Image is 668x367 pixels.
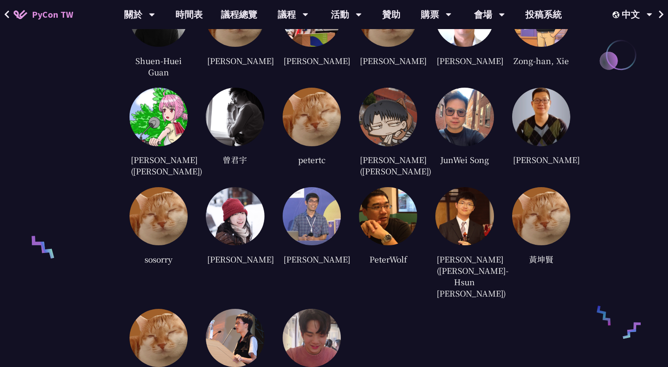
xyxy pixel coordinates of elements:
div: [PERSON_NAME] [206,252,264,266]
img: 666459b874776088829a0fab84ecbfc6.jpg [206,187,264,245]
img: 16744c180418750eaf2695dae6de9abb.jpg [359,88,417,146]
img: default.0dba411.jpg [130,187,188,245]
div: [PERSON_NAME] [206,54,264,67]
div: Zong-han, Xie [512,54,570,67]
img: cc92e06fafd13445e6a1d6468371e89a.jpg [435,88,494,146]
div: [PERSON_NAME] [283,54,341,67]
div: Shuen-Huei Guan [130,54,188,79]
div: 黃坤賢 [512,252,570,266]
img: 761e049ec1edd5d40c9073b5ed8731ef.jpg [130,88,188,146]
a: PyCon TW [5,3,82,26]
img: c22c2e10e811a593462dda8c54eb193e.jpg [283,309,341,367]
img: fc8a005fc59e37cdaca7cf5c044539c8.jpg [359,187,417,245]
img: a9d086477deb5ee7d1da43ccc7d68f28.jpg [435,187,494,245]
div: [PERSON_NAME]([PERSON_NAME]) [130,153,188,178]
div: [PERSON_NAME] [512,153,570,167]
div: [PERSON_NAME] [435,54,494,67]
div: PeterWolf [359,252,417,266]
img: Locale Icon [613,11,622,18]
div: sosorry [130,252,188,266]
div: JunWei Song [435,153,494,167]
div: [PERSON_NAME] ([PERSON_NAME]) [359,153,417,178]
img: default.0dba411.jpg [283,88,341,146]
img: 1422dbae1f7d1b7c846d16e7791cd687.jpg [206,309,264,367]
img: 82d23fd0d510ffd9e682b2efc95fb9e0.jpg [206,88,264,146]
img: default.0dba411.jpg [130,309,188,367]
div: [PERSON_NAME] [359,54,417,67]
img: 2fb25c4dbcc2424702df8acae420c189.jpg [512,88,570,146]
div: [PERSON_NAME]([PERSON_NAME]-Hsun [PERSON_NAME]) [435,252,494,300]
img: Home icon of PyCon TW 2025 [14,10,27,19]
img: ca361b68c0e016b2f2016b0cb8f298d8.jpg [283,187,341,245]
span: PyCon TW [32,8,73,21]
div: 曾君宇 [206,153,264,167]
img: default.0dba411.jpg [512,187,570,245]
div: petertc [283,153,341,167]
div: [PERSON_NAME] [283,252,341,266]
